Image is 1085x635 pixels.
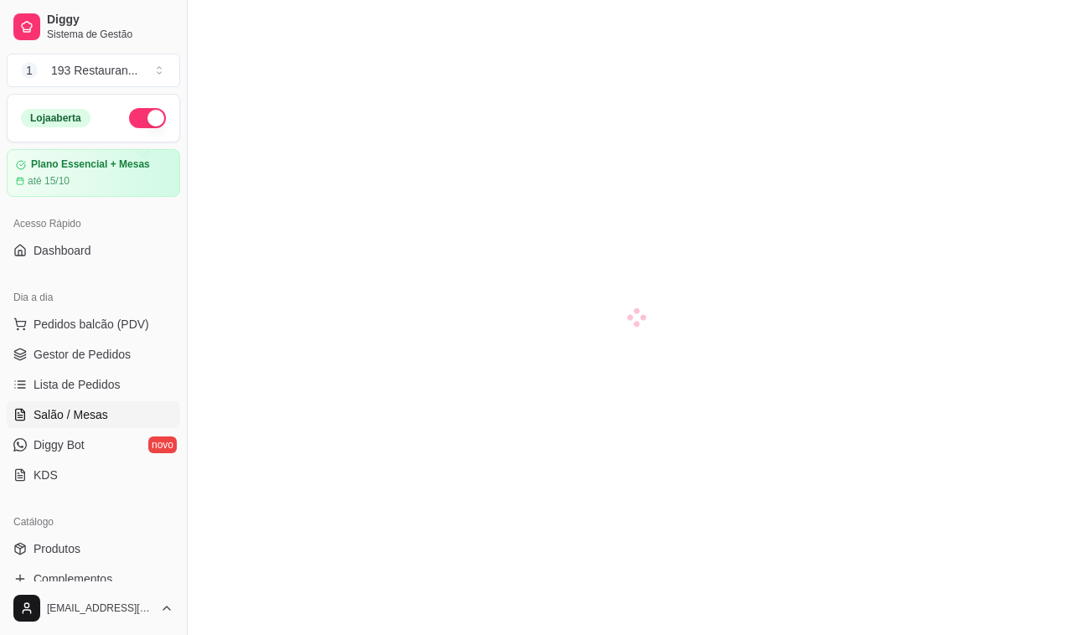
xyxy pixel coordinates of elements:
a: Salão / Mesas [7,401,180,428]
span: [EMAIL_ADDRESS][DOMAIN_NAME] [47,601,153,615]
a: Dashboard [7,237,180,264]
a: Plano Essencial + Mesasaté 15/10 [7,149,180,197]
button: Select a team [7,54,180,87]
article: até 15/10 [28,174,70,188]
button: [EMAIL_ADDRESS][DOMAIN_NAME] [7,588,180,628]
span: 1 [21,62,38,79]
span: Salão / Mesas [34,406,108,423]
div: Loja aberta [21,109,90,127]
div: Acesso Rápido [7,210,180,237]
a: Lista de Pedidos [7,371,180,398]
span: Complementos [34,570,112,587]
a: Diggy Botnovo [7,431,180,458]
span: Diggy [47,13,173,28]
button: Alterar Status [129,108,166,128]
button: Pedidos balcão (PDV) [7,311,180,338]
a: Complementos [7,565,180,592]
a: KDS [7,462,180,488]
span: Pedidos balcão (PDV) [34,316,149,333]
a: Produtos [7,535,180,562]
div: Catálogo [7,509,180,535]
span: KDS [34,467,58,483]
span: Lista de Pedidos [34,376,121,393]
span: Diggy Bot [34,436,85,453]
a: Gestor de Pedidos [7,341,180,368]
span: Produtos [34,540,80,557]
span: Sistema de Gestão [47,28,173,41]
span: Dashboard [34,242,91,259]
article: Plano Essencial + Mesas [31,158,150,171]
div: Dia a dia [7,284,180,311]
span: Gestor de Pedidos [34,346,131,363]
a: DiggySistema de Gestão [7,7,180,47]
div: 193 Restauran ... [51,62,138,79]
